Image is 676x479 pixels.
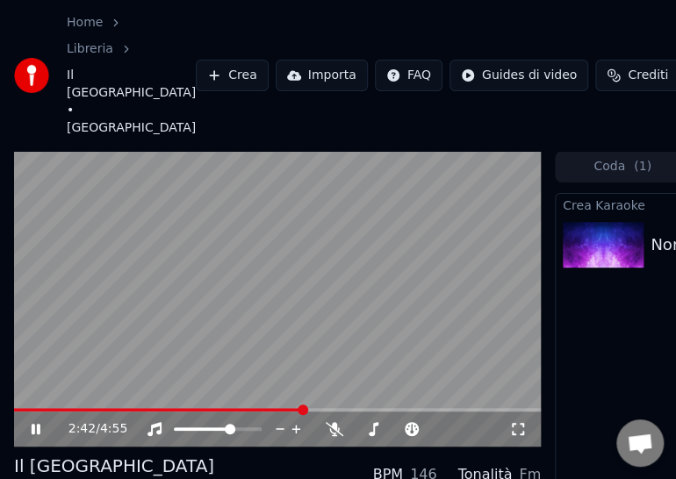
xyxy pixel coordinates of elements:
[634,158,651,175] span: ( 1 )
[375,60,442,91] button: FAQ
[276,60,368,91] button: Importa
[14,58,49,93] img: youka
[196,60,268,91] button: Crea
[100,420,127,438] span: 4:55
[68,420,96,438] span: 2:42
[14,454,214,478] div: Il [GEOGRAPHIC_DATA]
[449,60,588,91] button: Guides di video
[67,14,196,137] nav: breadcrumb
[628,67,668,84] span: Crediti
[616,419,664,467] div: Aprire la chat
[67,40,113,58] a: Libreria
[67,14,103,32] a: Home
[67,67,196,137] span: Il [GEOGRAPHIC_DATA] • [GEOGRAPHIC_DATA]
[68,420,111,438] div: /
